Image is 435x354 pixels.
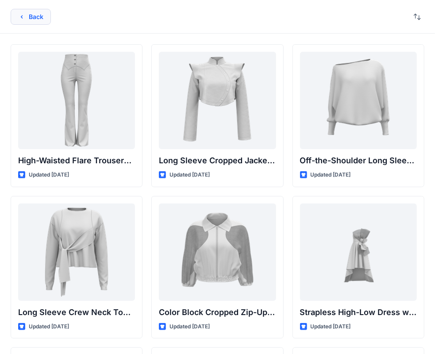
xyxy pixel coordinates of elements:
a: Strapless High-Low Dress with Side Bow Detail [300,204,417,301]
p: Updated [DATE] [169,322,210,331]
p: High-Waisted Flare Trousers with Button Detail [18,154,135,167]
p: Long Sleeve Crew Neck Top with Asymmetrical Tie Detail [18,306,135,319]
a: Off-the-Shoulder Long Sleeve Top [300,52,417,149]
p: Updated [DATE] [311,322,351,331]
a: High-Waisted Flare Trousers with Button Detail [18,52,135,149]
a: Long Sleeve Crew Neck Top with Asymmetrical Tie Detail [18,204,135,301]
a: Long Sleeve Cropped Jacket with Mandarin Collar and Shoulder Detail [159,52,276,149]
p: Updated [DATE] [29,322,69,331]
p: Updated [DATE] [169,170,210,180]
a: Color Block Cropped Zip-Up Jacket with Sheer Sleeves [159,204,276,301]
p: Strapless High-Low Dress with Side Bow Detail [300,306,417,319]
p: Color Block Cropped Zip-Up Jacket with Sheer Sleeves [159,306,276,319]
p: Updated [DATE] [29,170,69,180]
button: Back [11,9,51,25]
p: Off-the-Shoulder Long Sleeve Top [300,154,417,167]
p: Updated [DATE] [311,170,351,180]
p: Long Sleeve Cropped Jacket with Mandarin Collar and Shoulder Detail [159,154,276,167]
